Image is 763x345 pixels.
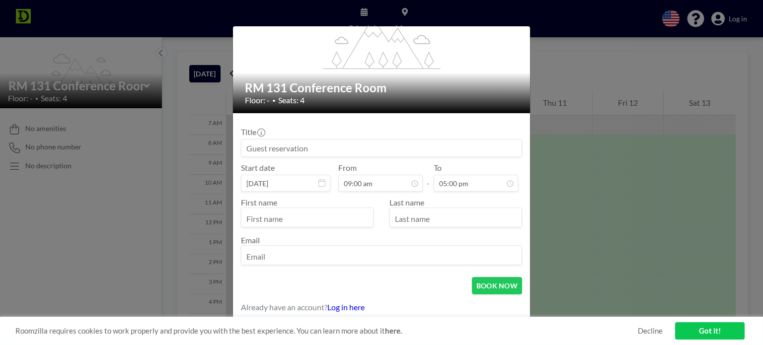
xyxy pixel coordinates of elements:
[323,9,441,69] g: flex-grow: 1.2;
[241,127,264,137] label: Title
[241,248,522,265] input: Email
[427,166,430,188] span: -
[327,302,365,312] a: Log in here
[245,80,519,95] h2: RM 131 Conference Room
[389,198,424,207] label: Last name
[241,235,260,245] label: Email
[278,95,305,105] span: Seats: 4
[241,198,277,207] label: First name
[434,163,442,173] label: To
[472,277,522,294] button: BOOK NOW
[390,210,522,227] input: Last name
[15,326,638,336] span: Roomzilla requires cookies to work properly and provide you with the best experience. You can lea...
[638,326,663,336] a: Decline
[241,163,275,173] label: Start date
[272,97,276,104] span: •
[241,302,327,312] span: Already have an account?
[241,139,522,156] input: Guest reservation
[675,322,745,340] a: Got it!
[245,95,270,105] span: Floor: -
[241,210,373,227] input: First name
[338,163,357,173] label: From
[385,326,402,335] a: here.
